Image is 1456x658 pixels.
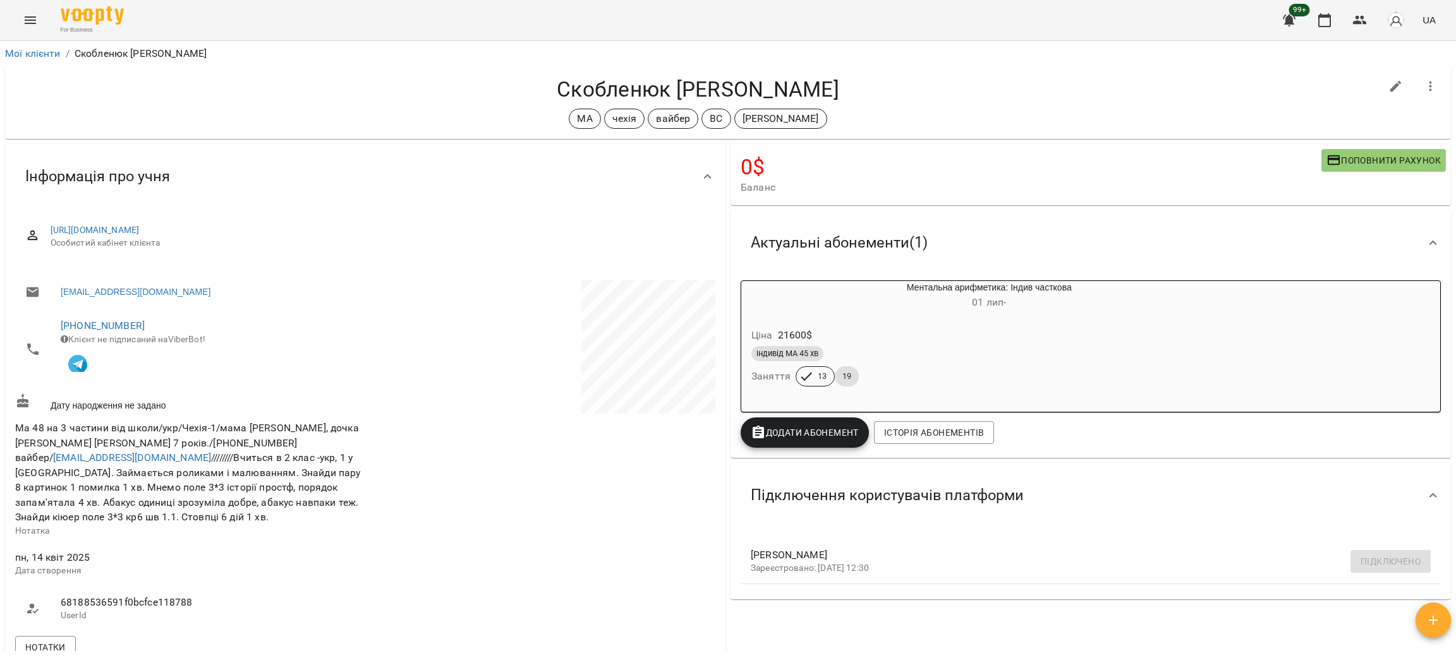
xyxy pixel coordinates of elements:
[577,111,592,126] p: МА
[751,326,773,344] h6: Ціна
[743,111,819,126] p: [PERSON_NAME]
[1423,13,1436,27] span: UA
[53,452,211,464] a: [EMAIL_ADDRESS][DOMAIN_NAME]
[15,5,45,35] button: Menu
[61,609,353,622] p: UserId
[1289,4,1310,16] span: 99+
[61,345,95,380] button: Клієнт підписаний на VooptyBot
[68,355,87,374] img: Telegram
[648,109,698,129] div: вайбер
[751,368,791,385] h6: Заняття
[741,417,869,448] button: Додати Абонемент
[741,180,1321,195] span: Баланс
[5,46,1451,61] nav: breadcrumb
[5,47,61,59] a: Мої клієнти
[741,281,802,311] div: Ментальна арифметика: Індив часткова
[751,348,823,359] span: індивід МА 45 хв
[15,525,363,537] p: Нотатка
[751,547,1410,563] span: [PERSON_NAME]
[25,640,66,655] span: Нотатки
[701,109,731,129] div: ВС
[734,109,827,129] div: [PERSON_NAME]
[612,111,637,126] p: чехія
[1326,153,1441,168] span: Поповнити рахунок
[25,167,170,186] span: Інформація про учня
[835,371,859,382] span: 19
[15,76,1381,102] h4: Скобленюк [PERSON_NAME]
[15,565,363,577] p: Дата створення
[13,391,365,414] div: Дату народження не задано
[61,6,124,25] img: Voopty Logo
[741,281,1177,402] button: Ментальна арифметика: Індив часткова01 лип- Ціна21600$індивід МА 45 хвЗаняття1319
[15,550,363,565] span: пн, 14 квіт 2025
[751,486,1024,505] span: Підключення користувачів платформи
[972,296,1006,308] span: 01 лип -
[656,111,690,126] p: вайбер
[15,422,360,523] span: Ма 48 на 3 частини від школи/укр/Чехія-1/мама [PERSON_NAME], дочка [PERSON_NAME] [PERSON_NAME] 7 ...
[741,154,1321,180] h4: 0 $
[569,109,600,129] div: МА
[731,210,1451,275] div: Актуальні абонементи(1)
[778,328,813,343] p: 21600 $
[61,285,210,298] a: [EMAIL_ADDRESS][DOMAIN_NAME]
[810,371,834,382] span: 13
[51,237,705,249] span: Особистий кабінет клієнта
[751,562,1410,575] p: Зареєстровано: [DATE] 12:30
[884,425,984,440] span: Історія абонементів
[66,46,70,61] li: /
[5,144,725,209] div: Інформація про учня
[751,425,859,440] span: Додати Абонемент
[751,233,928,253] span: Актуальні абонементи ( 1 )
[874,421,994,444] button: Історія абонементів
[61,334,205,344] span: Клієнт не підписаний на ViberBot!
[75,46,207,61] p: Скобленюк [PERSON_NAME]
[710,111,722,126] p: ВС
[61,320,145,332] a: [PHONE_NUMBER]
[61,595,353,610] span: 68188536591f0bcfce118788
[802,281,1177,311] div: Ментальна арифметика: Індив часткова
[1417,8,1441,32] button: UA
[604,109,645,129] div: чехія
[1321,149,1446,172] button: Поповнити рахунок
[51,225,140,235] a: [URL][DOMAIN_NAME]
[1387,11,1405,29] img: avatar_s.png
[731,463,1451,528] div: Підключення користувачів платформи
[61,26,124,34] span: For Business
